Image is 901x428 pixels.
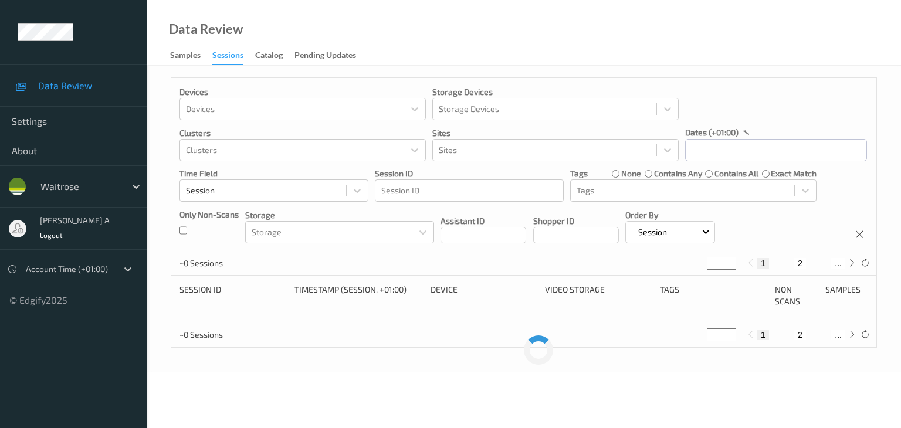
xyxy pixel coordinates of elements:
[179,168,368,179] p: Time Field
[170,49,201,64] div: Samples
[771,168,817,179] label: exact match
[757,330,769,340] button: 1
[545,284,652,307] div: Video Storage
[685,127,739,138] p: dates (+01:00)
[825,284,868,307] div: Samples
[294,47,368,64] a: Pending Updates
[179,86,426,98] p: Devices
[431,284,537,307] div: Device
[170,47,212,64] a: Samples
[831,330,845,340] button: ...
[179,257,267,269] p: ~0 Sessions
[294,49,356,64] div: Pending Updates
[169,23,243,35] div: Data Review
[621,168,641,179] label: none
[255,47,294,64] a: Catalog
[179,284,286,307] div: Session ID
[375,168,564,179] p: Session ID
[245,209,434,221] p: Storage
[179,127,426,139] p: Clusters
[570,168,588,179] p: Tags
[441,215,526,227] p: Assistant ID
[294,284,422,307] div: Timestamp (Session, +01:00)
[757,258,769,269] button: 1
[775,284,818,307] div: Non Scans
[660,284,767,307] div: Tags
[179,329,267,341] p: ~0 Sessions
[654,168,702,179] label: contains any
[533,215,619,227] p: Shopper ID
[625,209,716,221] p: Order By
[831,258,845,269] button: ...
[212,47,255,65] a: Sessions
[794,330,806,340] button: 2
[432,127,679,139] p: Sites
[212,49,243,65] div: Sessions
[714,168,758,179] label: contains all
[255,49,283,64] div: Catalog
[179,209,239,220] p: Only Non-Scans
[634,226,671,238] p: Session
[432,86,679,98] p: Storage Devices
[794,258,806,269] button: 2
